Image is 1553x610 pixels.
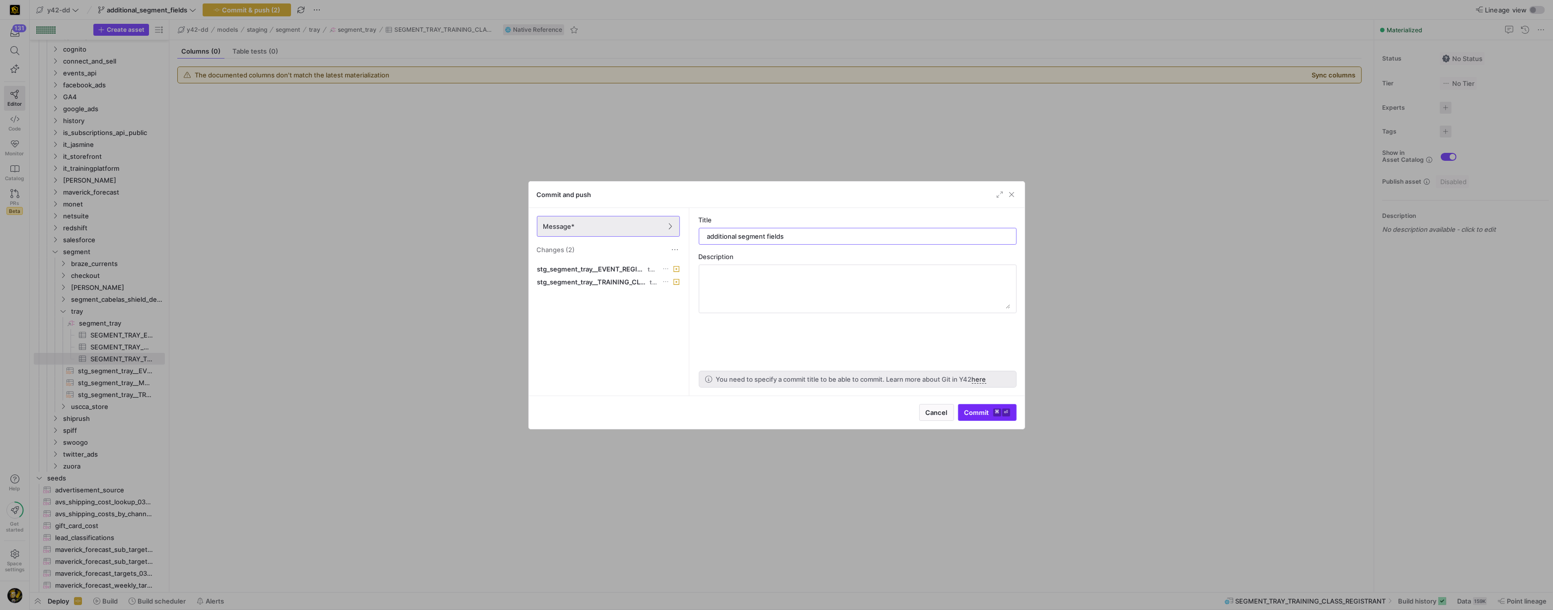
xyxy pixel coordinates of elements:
[543,222,575,230] span: Message*
[648,266,657,273] span: tray
[537,246,575,254] span: Changes (2)
[926,408,948,416] span: Cancel
[958,404,1017,421] button: Commit⌘⏎
[699,253,1017,261] div: Description
[699,216,712,224] span: Title
[537,278,648,286] span: stg_segment_tray__TRAINING_CLASS_REGISTRANT.sql
[537,265,646,273] span: stg_segment_tray__EVENT_REGISTERED.sql
[993,408,1001,416] kbd: ⌘
[537,191,592,199] h3: Commit and push
[919,404,954,421] button: Cancel
[535,263,682,275] button: stg_segment_tray__EVENT_REGISTERED.sqltray
[535,275,682,288] button: stg_segment_tray__TRAINING_CLASS_REGISTRANT.sqltray
[716,375,986,383] p: You need to specify a commit title to be able to commit. Learn more about Git in Y42
[964,408,1010,416] span: Commit
[537,216,680,237] button: Message*
[972,375,986,384] a: here
[650,279,658,286] span: tray
[1002,408,1010,416] kbd: ⏎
